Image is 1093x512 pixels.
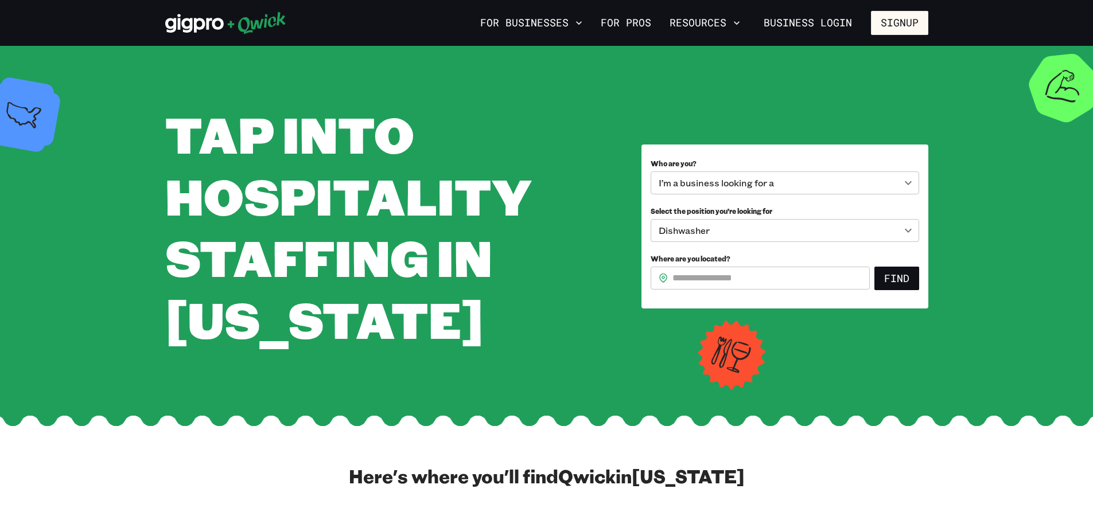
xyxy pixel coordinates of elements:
div: I’m a business looking for a [651,171,919,194]
span: Tap into Hospitality Staffing in [US_STATE] [165,101,531,352]
a: For Pros [596,13,656,33]
h2: Here's where you'll find Qwick in [US_STATE] [349,464,745,487]
a: Business Login [754,11,862,35]
span: Where are you located? [651,254,730,263]
div: Dishwasher [651,219,919,242]
span: Who are you? [651,159,697,168]
button: For Businesses [476,13,587,33]
span: Select the position you’re looking for [651,206,772,216]
button: Find [874,267,919,291]
button: Resources [665,13,745,33]
button: Signup [871,11,928,35]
